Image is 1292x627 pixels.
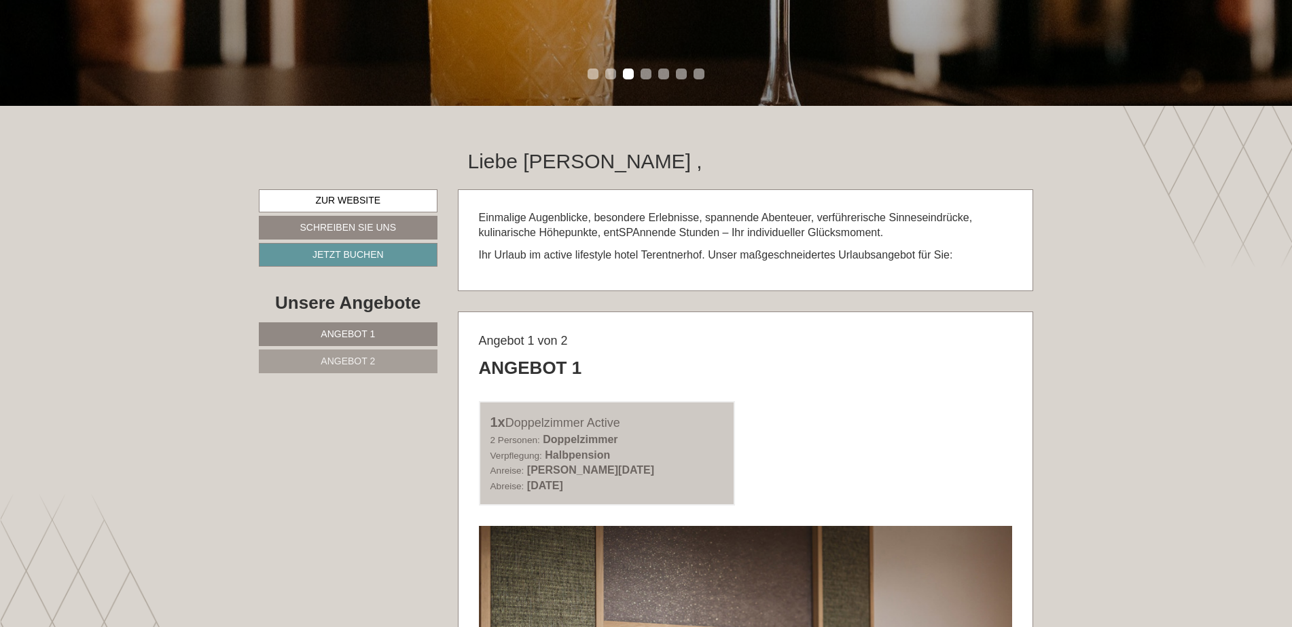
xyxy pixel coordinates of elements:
[479,210,1013,242] p: Einmalige Augenblicke, besondere Erlebnisse, spannende Abenteuer, verführerische Sinneseindrücke,...
[490,451,542,461] small: Verpflegung:
[259,189,437,212] a: Zur Website
[479,248,1013,263] p: Ihr Urlaub im active lifestyle hotel Terentnerhof. Unser maßgeschneidertes Urlaubsangebot für Sie:
[490,465,524,476] small: Anreise:
[479,356,582,381] div: Angebot 1
[545,449,610,461] b: Halbpension
[321,328,375,339] span: Angebot 1
[259,243,437,267] a: Jetzt buchen
[490,413,724,432] div: Doppelzimmer Active
[543,434,617,445] b: Doppelzimmer
[259,216,437,240] a: Schreiben Sie uns
[490,481,524,491] small: Abreise:
[490,415,505,430] b: 1x
[259,290,437,316] div: Unsere Angebote
[490,435,540,445] small: 2 Personen:
[468,150,702,172] h1: Liebe [PERSON_NAME] ,
[527,464,654,476] b: [PERSON_NAME][DATE]
[321,356,375,366] span: Angebot 2
[527,480,563,491] b: [DATE]
[479,334,568,347] span: Angebot 1 von 2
